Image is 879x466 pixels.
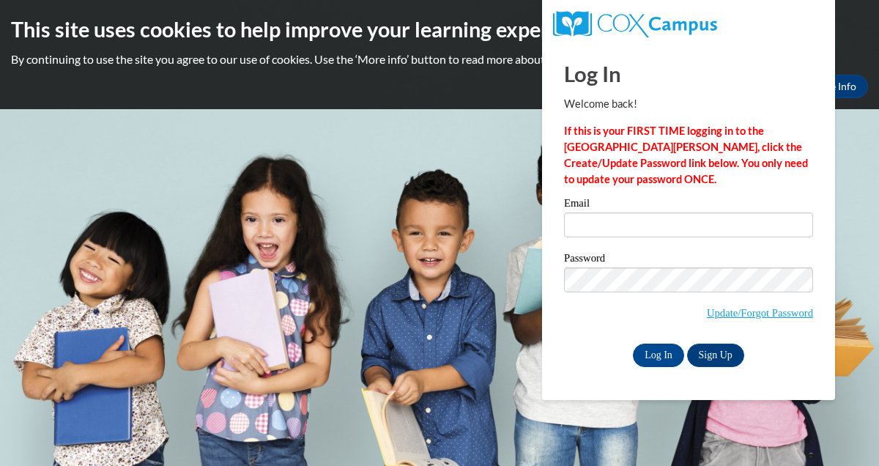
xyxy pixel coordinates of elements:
[564,198,813,212] label: Email
[633,344,684,367] input: Log In
[11,51,868,67] p: By continuing to use the site you agree to our use of cookies. Use the ‘More info’ button to read...
[564,125,808,185] strong: If this is your FIRST TIME logging in to the [GEOGRAPHIC_DATA][PERSON_NAME], click the Create/Upd...
[11,15,868,44] h2: This site uses cookies to help improve your learning experience.
[564,59,813,89] h1: Log In
[564,96,813,112] p: Welcome back!
[553,11,717,37] img: COX Campus
[564,253,813,267] label: Password
[687,344,744,367] a: Sign Up
[707,307,813,319] a: Update/Forgot Password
